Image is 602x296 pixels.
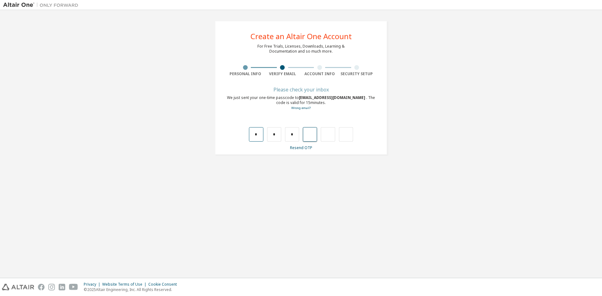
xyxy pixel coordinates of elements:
p: © 2025 Altair Engineering, Inc. All Rights Reserved. [84,287,181,292]
a: Go back to the registration form [291,106,311,110]
span: [EMAIL_ADDRESS][DOMAIN_NAME] [299,95,366,100]
div: Security Setup [338,71,376,76]
div: Account Info [301,71,338,76]
img: facebook.svg [38,284,45,290]
a: Resend OTP [290,145,312,150]
div: Please check your inbox [227,88,375,91]
img: linkedin.svg [59,284,65,290]
img: instagram.svg [48,284,55,290]
div: We just sent your one-time passcode to . The code is valid for 15 minutes. [227,95,375,111]
div: Personal Info [227,71,264,76]
div: Verify Email [264,71,301,76]
img: youtube.svg [69,284,78,290]
div: Create an Altair One Account [251,33,352,40]
img: Altair One [3,2,82,8]
img: altair_logo.svg [2,284,34,290]
div: Privacy [84,282,102,287]
div: For Free Trials, Licenses, Downloads, Learning & Documentation and so much more. [257,44,345,54]
div: Cookie Consent [148,282,181,287]
div: Website Terms of Use [102,282,148,287]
